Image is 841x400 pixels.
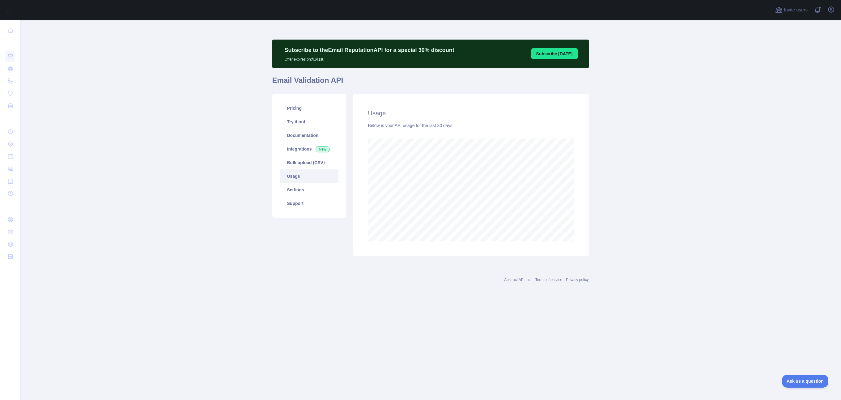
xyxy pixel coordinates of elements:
[285,54,454,62] p: Offer expires on 九月 1st.
[368,122,574,129] div: Below is your API usage for the last 30 days
[280,169,338,183] a: Usage
[368,109,574,117] h2: Usage
[280,129,338,142] a: Documentation
[504,278,532,282] a: Abstract API Inc.
[285,46,454,54] p: Subscribe to the Email Reputation API for a special 30 % discount
[5,37,15,49] div: ...
[784,6,808,14] span: Invite users
[280,142,338,156] a: Integrations New
[316,146,330,152] span: New
[272,75,589,90] h1: Email Validation API
[5,113,15,125] div: ...
[280,197,338,210] a: Support
[280,115,338,129] a: Try it out
[280,183,338,197] a: Settings
[774,5,809,15] button: Invite users
[531,48,578,59] button: Subscribe [DATE]
[535,278,562,282] a: Terms of service
[566,278,588,282] a: Privacy policy
[5,200,15,213] div: ...
[280,156,338,169] a: Bulk upload (CSV)
[782,375,829,388] iframe: Toggle Customer Support
[280,101,338,115] a: Pricing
